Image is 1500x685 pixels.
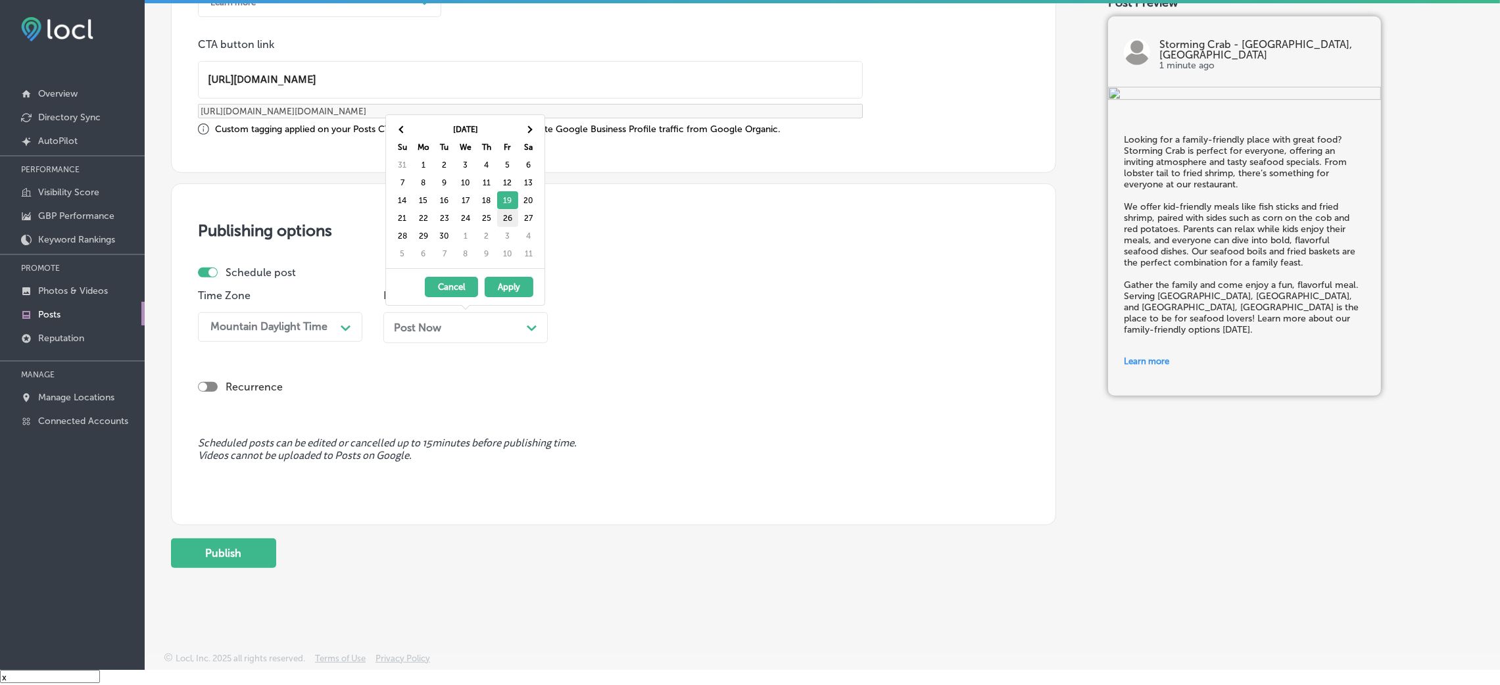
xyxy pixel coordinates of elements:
p: Time Zone [198,289,362,302]
td: 4 [518,227,539,245]
td: 28 [392,227,413,245]
span: Learn more [1124,356,1169,366]
p: CTA button link [198,38,863,51]
p: Storming Crab - [GEOGRAPHIC_DATA], [GEOGRAPHIC_DATA] [1160,39,1365,60]
td: 27 [518,209,539,227]
td: 23 [434,209,455,227]
th: Su [392,138,413,156]
p: Manage Locations [38,392,114,403]
td: 31 [392,156,413,174]
td: 3 [497,227,518,245]
td: 22 [413,209,434,227]
div: Custom tagging applied on your Posts CTA URLs because you chose to separate Google Business Profi... [215,124,781,135]
td: 11 [518,245,539,262]
td: 1 [455,227,476,245]
p: Keyword Rankings [38,234,115,245]
td: 1 [413,156,434,174]
th: [DATE] [413,120,518,138]
button: Apply [485,277,533,297]
td: 8 [455,245,476,262]
td: 12 [497,174,518,191]
p: Post on [383,289,548,302]
td: 10 [497,245,518,262]
td: 4 [476,156,497,174]
td: 14 [392,191,413,209]
th: Tu [434,138,455,156]
td: 25 [476,209,497,227]
th: Mo [413,138,434,156]
h3: Publishing options [198,221,1029,240]
th: Sa [518,138,539,156]
span: Scheduled posts can be edited or cancelled up to 15 minutes before publishing time. Videos cannot... [198,437,1029,462]
p: Visibility Score [38,187,99,198]
td: 2 [434,156,455,174]
p: Directory Sync [38,112,101,123]
p: GBP Performance [38,210,114,222]
td: 20 [518,191,539,209]
td: 6 [518,156,539,174]
td: 24 [455,209,476,227]
td: 5 [497,156,518,174]
p: Photos & Videos [38,285,108,296]
td: 6 [413,245,434,262]
span: Post Now [394,321,441,334]
td: 11 [476,174,497,191]
td: 15 [413,191,434,209]
label: Schedule post [226,266,296,279]
h5: Looking for a family-friendly place with great food? Storming Crab is perfect for everyone, offer... [1124,134,1365,335]
th: Fr [497,138,518,156]
td: 26 [497,209,518,227]
td: 8 [413,174,434,191]
p: Reputation [38,333,84,344]
td: 29 [413,227,434,245]
td: 19 [497,191,518,209]
p: AutoPilot [38,135,78,147]
p: Locl, Inc. 2025 all rights reserved. [176,653,305,663]
p: Posts [38,309,60,320]
td: 30 [434,227,455,245]
td: 9 [476,245,497,262]
td: 7 [434,245,455,262]
td: 21 [392,209,413,227]
img: 0f14fe2f-8ab8-4353-b538-c9a03dd3f341 [1108,87,1381,103]
td: 9 [434,174,455,191]
p: Connected Accounts [38,415,128,427]
p: 1 minute ago [1160,60,1365,71]
button: Cancel [425,277,478,297]
a: Terms of Use [315,653,366,670]
a: Learn more [1124,348,1365,375]
th: Th [476,138,497,156]
label: Recurrence [226,381,283,393]
td: 18 [476,191,497,209]
th: We [455,138,476,156]
td: 10 [455,174,476,191]
a: Privacy Policy [375,653,430,670]
td: 2 [476,227,497,245]
td: 13 [518,174,539,191]
td: 7 [392,174,413,191]
td: 5 [392,245,413,262]
img: logo [1124,39,1150,65]
img: fda3e92497d09a02dc62c9cd864e3231.png [21,17,93,41]
td: 3 [455,156,476,174]
td: 16 [434,191,455,209]
p: Overview [38,88,78,99]
div: Mountain Daylight Time [210,321,327,333]
button: Publish [171,538,276,568]
td: 17 [455,191,476,209]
